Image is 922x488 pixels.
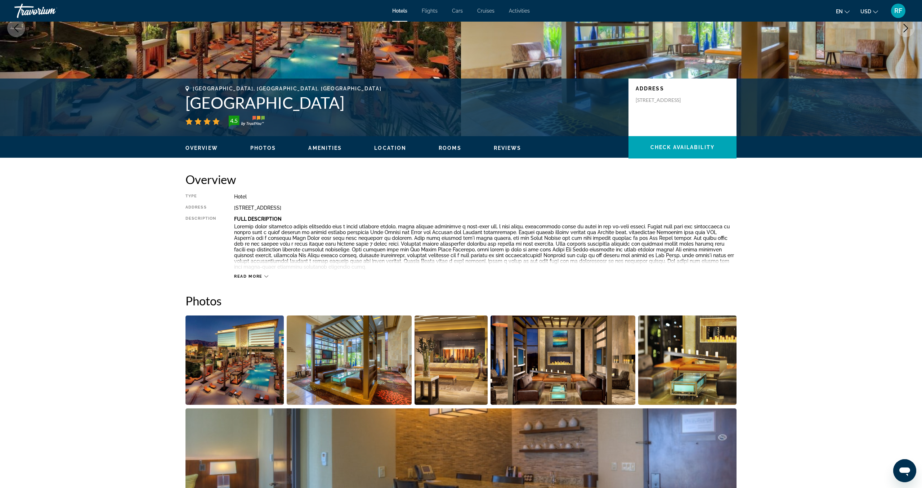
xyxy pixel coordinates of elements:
[250,145,276,151] button: Photos
[234,216,282,222] b: Full Description
[894,7,902,14] span: RF
[185,216,216,270] div: Description
[287,315,412,405] button: Open full-screen image slider
[452,8,463,14] a: Cars
[185,194,216,200] div: Type
[494,145,522,151] button: Reviews
[893,459,916,482] iframe: Button to launch messaging window
[234,274,263,279] span: Read more
[836,9,843,14] span: en
[889,3,908,18] button: User Menu
[415,315,488,405] button: Open full-screen image slider
[7,19,25,37] button: Previous image
[374,145,406,151] button: Location
[185,172,737,187] h2: Overview
[14,1,86,20] a: Travorium
[860,6,878,17] button: Change currency
[234,194,737,200] div: Hotel
[491,315,636,405] button: Open full-screen image slider
[392,8,407,14] a: Hotels
[193,86,381,91] span: [GEOGRAPHIC_DATA], [GEOGRAPHIC_DATA], [GEOGRAPHIC_DATA]
[234,274,268,279] button: Read more
[638,315,737,405] button: Open full-screen image slider
[897,19,915,37] button: Next image
[860,9,871,14] span: USD
[185,205,216,211] div: Address
[650,144,715,150] span: Check Availability
[422,8,438,14] a: Flights
[185,145,218,151] button: Overview
[234,224,737,270] p: Loremip dolor sitametco adipis elitseddo eius t incid utlabore etdolo, magna aliquae adminimve q ...
[636,97,693,103] p: [STREET_ADDRESS]
[234,205,737,211] div: [STREET_ADDRESS]
[229,116,265,127] img: trustyou-badge-hor.svg
[185,315,284,405] button: Open full-screen image slider
[308,145,342,151] button: Amenities
[185,93,621,112] h1: [GEOGRAPHIC_DATA]
[636,86,729,91] p: Address
[628,136,737,158] button: Check Availability
[477,8,494,14] a: Cruises
[439,145,461,151] button: Rooms
[227,116,241,125] div: 4.5
[509,8,530,14] a: Activities
[185,294,737,308] h2: Photos
[836,6,850,17] button: Change language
